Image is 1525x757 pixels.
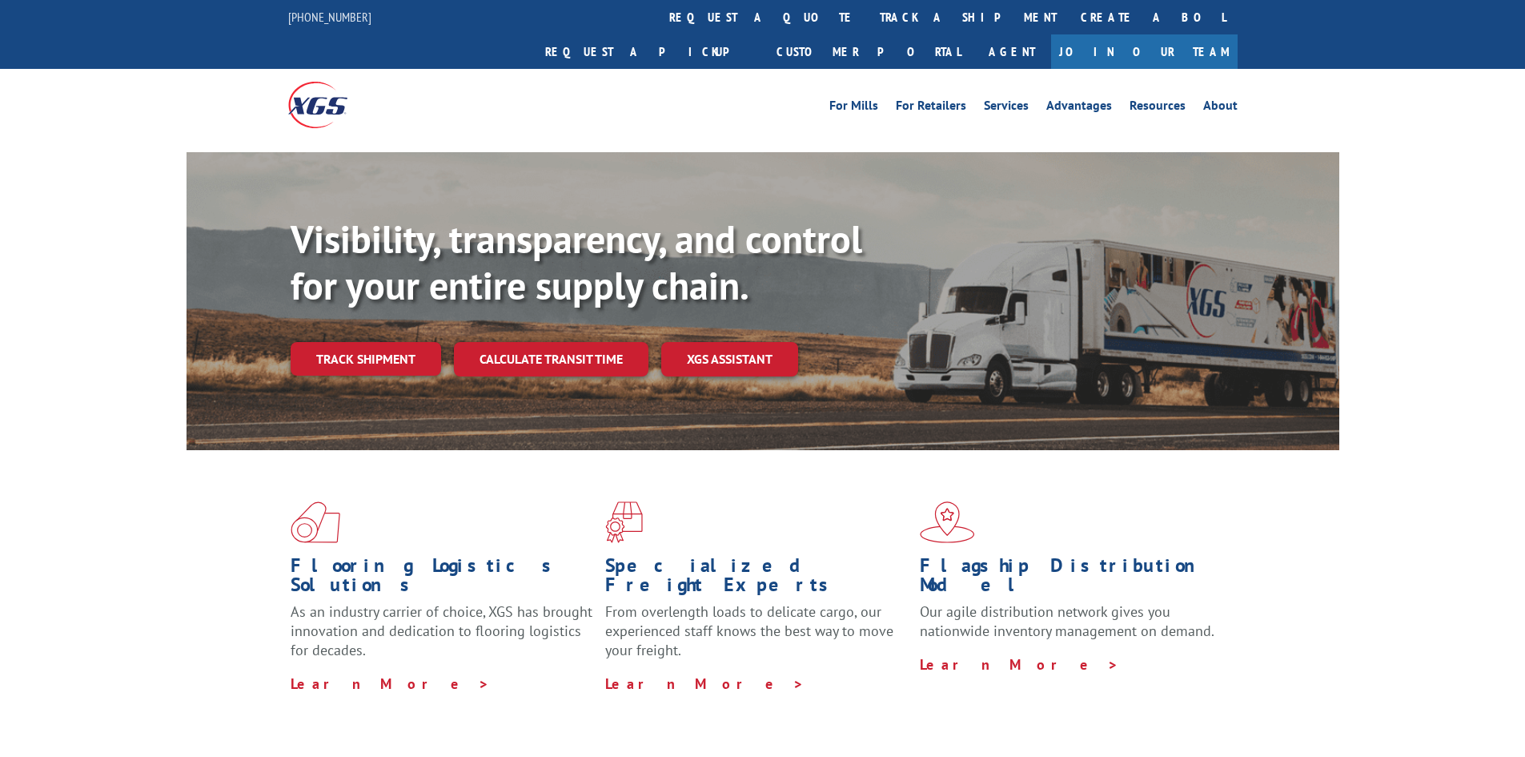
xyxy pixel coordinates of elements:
b: Visibility, transparency, and control for your entire supply chain. [291,214,862,310]
a: Learn More > [291,674,490,693]
a: Customer Portal [765,34,973,69]
a: For Mills [829,99,878,117]
a: [PHONE_NUMBER] [288,9,371,25]
a: For Retailers [896,99,966,117]
h1: Flagship Distribution Model [920,556,1222,602]
img: xgs-icon-focused-on-flooring-red [605,501,643,543]
a: Track shipment [291,342,441,376]
span: As an industry carrier of choice, XGS has brought innovation and dedication to flooring logistics... [291,602,592,659]
img: xgs-icon-total-supply-chain-intelligence-red [291,501,340,543]
p: From overlength loads to delicate cargo, our experienced staff knows the best way to move your fr... [605,602,908,674]
a: Request a pickup [533,34,765,69]
a: Agent [973,34,1051,69]
h1: Flooring Logistics Solutions [291,556,593,602]
a: About [1203,99,1238,117]
a: Join Our Team [1051,34,1238,69]
img: xgs-icon-flagship-distribution-model-red [920,501,975,543]
a: Learn More > [920,655,1119,674]
a: Learn More > [605,674,805,693]
span: Our agile distribution network gives you nationwide inventory management on demand. [920,602,1214,640]
a: XGS ASSISTANT [661,342,798,376]
a: Calculate transit time [454,342,648,376]
a: Advantages [1046,99,1112,117]
a: Resources [1130,99,1186,117]
h1: Specialized Freight Experts [605,556,908,602]
a: Services [984,99,1029,117]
